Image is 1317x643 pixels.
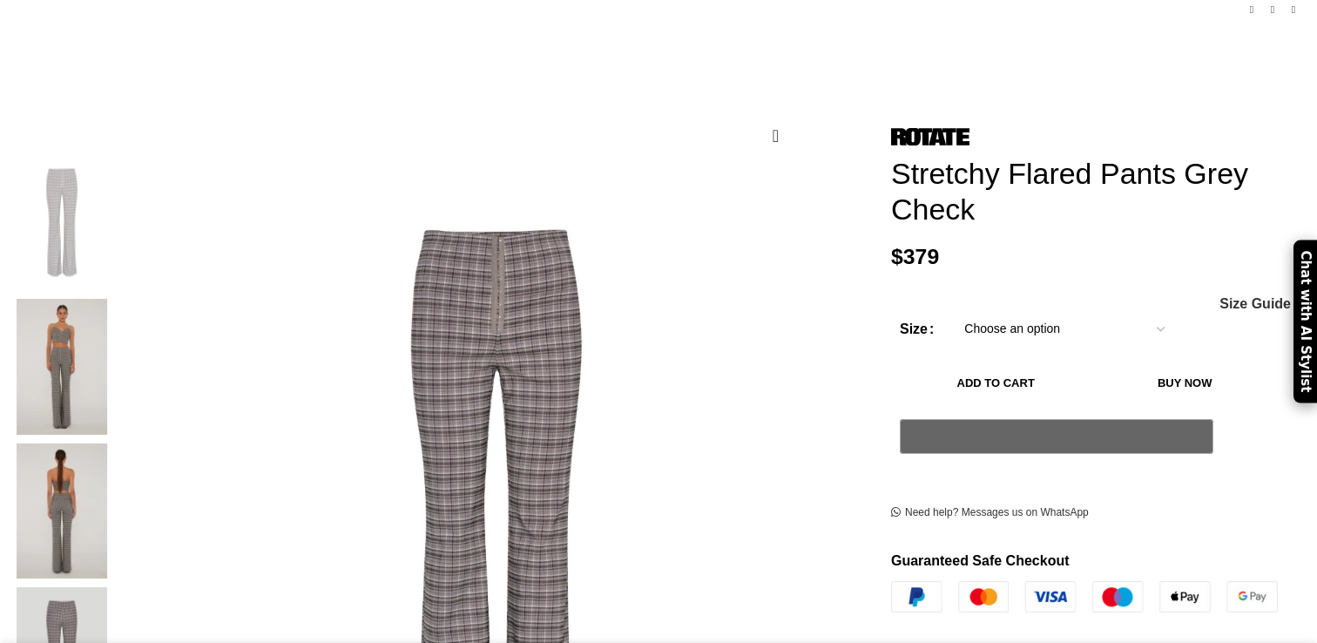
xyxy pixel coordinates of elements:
[891,245,939,268] bdi: 379
[900,365,1091,402] button: Add to cart
[9,299,115,434] img: Rotate Birger Christensen dress
[1219,297,1291,311] a: Size Guide
[891,506,1089,520] a: Need help? Messages us on WhatsApp
[891,553,1070,568] strong: Guaranteed Safe Checkout
[896,464,1217,470] iframe: Secure express checkout frame
[891,156,1304,227] h1: Stretchy Flared Pants Grey Check
[9,155,115,290] img: Stretchy Flared Pants Grey Check
[9,443,115,579] img: Rotate Birger Christensen dresses
[891,245,903,268] span: $
[1100,365,1269,402] button: Buy now
[900,318,934,341] label: Size
[900,419,1213,454] button: Pay with GPay
[891,581,1278,613] img: guaranteed-safe-checkout-bordered.j
[1219,297,1291,311] span: Size Guide
[891,128,969,146] img: Rotate Birger Christensen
